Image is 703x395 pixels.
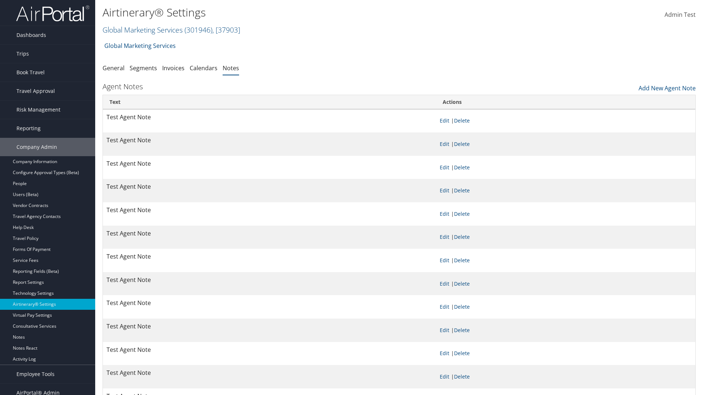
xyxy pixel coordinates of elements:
span: Risk Management [16,101,60,119]
a: Edit [440,327,449,334]
a: Global Marketing Services [103,25,240,35]
td: | [436,295,695,319]
td: | [436,249,695,272]
p: Test Agent Note [107,229,432,238]
span: Admin Test [665,11,696,19]
a: Delete [454,303,470,310]
p: Test Agent Note [107,345,432,355]
td: | [436,132,695,156]
td: | [436,202,695,226]
a: Edit [440,187,449,194]
td: | [436,365,695,388]
a: Invoices [162,64,185,72]
a: Add New Agent Note [639,80,696,93]
p: Test Agent Note [107,322,432,331]
a: Segments [130,64,157,72]
a: Delete [454,233,470,240]
a: Edit [440,373,449,380]
a: Edit [440,233,449,240]
p: Test Agent Note [107,136,432,145]
span: Employee Tools [16,365,55,383]
td: | [436,272,695,296]
a: Admin Test [665,4,696,26]
p: Test Agent Note [107,275,432,285]
td: | [436,179,695,202]
p: Test Agent Note [107,159,432,169]
span: ( 301946 ) [185,25,212,35]
p: Test Agent Note [107,182,432,192]
th: Text [103,95,436,109]
a: Delete [454,257,470,264]
span: Company Admin [16,138,57,156]
a: Delete [454,327,470,334]
p: Test Agent Note [107,113,432,122]
a: Delete [454,373,470,380]
a: Edit [440,140,449,147]
th: Actions [436,95,695,109]
span: Trips [16,45,29,63]
a: Edit [440,257,449,264]
h3: Agent Notes [103,82,143,92]
span: Book Travel [16,63,45,82]
img: airportal-logo.png [16,5,89,22]
a: Delete [454,280,470,287]
a: Calendars [190,64,217,72]
td: | [436,109,695,133]
a: General [103,64,124,72]
a: Edit [440,280,449,287]
a: Delete [454,140,470,147]
a: Edit [440,117,449,124]
td: | [436,156,695,179]
a: Delete [454,187,470,194]
a: Delete [454,117,470,124]
a: Notes [223,64,239,72]
a: Edit [440,350,449,357]
td: | [436,319,695,342]
a: Delete [454,164,470,171]
a: Delete [454,350,470,357]
p: Test Agent Note [107,206,432,215]
a: Edit [440,210,449,217]
a: Edit [440,303,449,310]
span: Travel Approval [16,82,55,100]
td: | [436,342,695,365]
p: Test Agent Note [107,252,432,262]
p: Test Agent Note [107,298,432,308]
span: Dashboards [16,26,46,44]
span: Reporting [16,119,41,138]
td: | [436,226,695,249]
p: Test Agent Note [107,368,432,378]
h1: Airtinerary® Settings [103,5,498,20]
a: Global Marketing Services [104,38,176,53]
a: Delete [454,210,470,217]
span: , [ 37903 ] [212,25,240,35]
a: Edit [440,164,449,171]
